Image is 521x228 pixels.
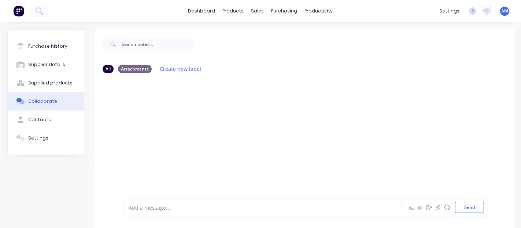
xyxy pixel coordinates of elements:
button: Supplied products [8,74,84,92]
div: products [219,6,248,17]
div: Supplier details [28,61,65,68]
div: All [103,65,114,73]
div: Contacts [28,116,51,123]
button: Settings [8,129,84,147]
div: productivity [301,6,337,17]
div: purchasing [268,6,301,17]
button: Supplier details [8,55,84,74]
div: Purchase history [28,43,67,50]
button: Create new label [156,64,205,74]
div: sales [248,6,268,17]
button: Collaborate [8,92,84,111]
button: Purchase history [8,37,84,55]
a: dashboard [185,6,219,17]
span: AM [501,8,508,14]
div: Supplied products [28,80,73,86]
button: Aa [407,203,416,212]
div: Attachments [118,65,152,73]
div: Collaborate [28,98,57,105]
div: Settings [28,135,48,141]
img: Factory [13,6,24,17]
div: settings [436,6,463,17]
button: @ [416,203,425,212]
button: Contacts [8,111,84,129]
input: Search notes... [122,37,194,51]
button: ☺ [443,203,451,212]
button: Send [455,202,484,213]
